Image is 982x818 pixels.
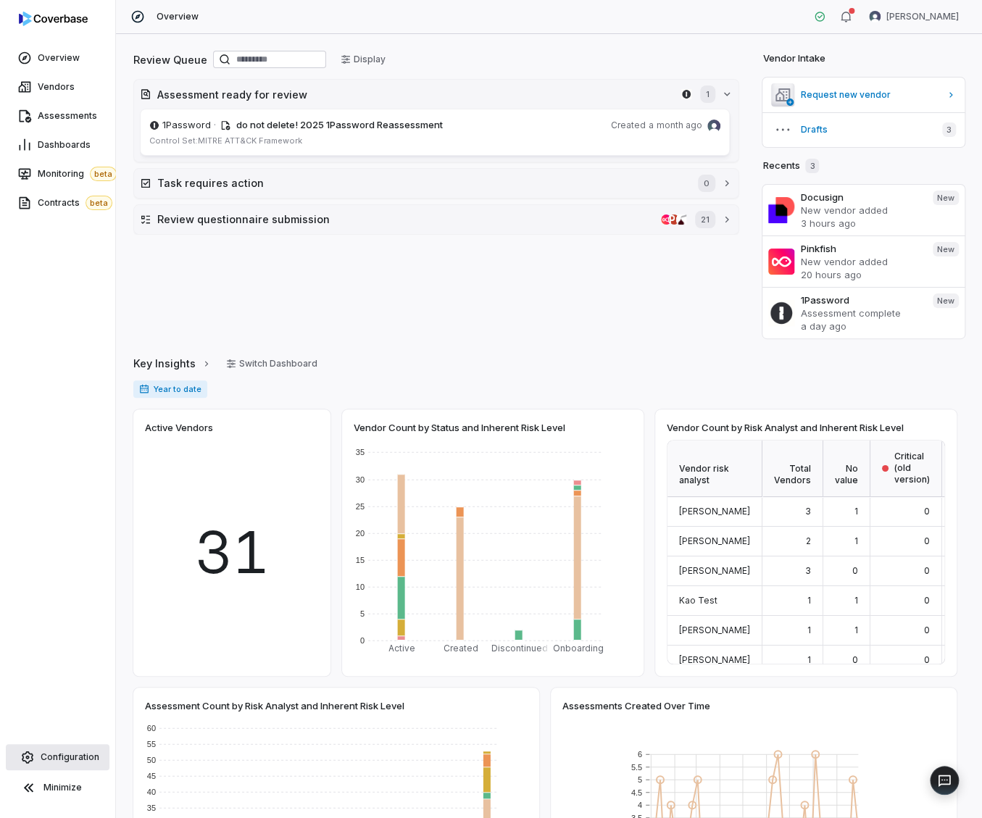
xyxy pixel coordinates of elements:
span: 3 [805,506,811,517]
span: Active Vendors [145,421,213,434]
span: [PERSON_NAME] [679,625,750,635]
a: 1PasswordAssessment completea day agoNew [762,287,965,338]
span: beta [90,167,117,181]
span: 1Password [162,118,211,133]
span: New [933,191,959,205]
text: 35 [147,804,156,812]
button: Display [332,49,394,70]
span: do not delete! 2025 1Password Reassessment [236,119,443,130]
span: 0 [924,654,930,665]
text: 20 [356,529,365,538]
a: DocusignNew vendor added3 hours agoNew [762,185,965,235]
text: 4.5 [631,788,642,797]
p: Assessment complete [800,306,921,320]
span: 21 [695,211,715,228]
button: David Gold avatar[PERSON_NAME] [860,6,968,28]
h2: Task requires action [157,175,683,191]
span: 1 [854,506,858,517]
span: 0 [924,625,930,635]
span: 0 [698,175,715,192]
p: New vendor added [800,204,921,217]
span: [PERSON_NAME] [679,535,750,546]
text: 10 [356,583,365,591]
span: Vendor Count by Risk Analyst and Inherent Risk Level [667,421,904,434]
a: Overview [3,45,112,71]
text: 45 [147,772,156,780]
p: 20 hours ago [800,268,921,281]
img: David Gold avatar [869,11,881,22]
text: 4 [638,801,642,809]
span: 0 [924,535,930,546]
div: Vendor risk analyst [667,441,762,497]
span: Overview [38,52,80,64]
button: Key Insights [129,349,216,379]
text: 0 [360,636,365,645]
h2: Assessment ready for review [157,87,675,102]
button: Minimize [6,773,109,802]
text: 35 [356,448,365,456]
a: Vendors [3,74,112,100]
button: Assessment ready for review1password.com1 [134,80,738,109]
span: Assessments [38,110,97,122]
h3: Pinkfish [800,242,921,255]
span: 0 [852,565,858,576]
text: 25 [356,502,365,511]
span: 1 [854,625,858,635]
text: 40 [147,788,156,796]
p: 3 hours ago [800,217,921,230]
span: Assessments Created Over Time [562,699,710,712]
text: 6 [638,750,642,759]
button: Switch Dashboard [217,353,326,375]
span: Request new vendor [800,89,940,101]
span: · [214,118,216,133]
a: Contractsbeta [3,190,112,216]
span: Vendor Count by Status and Inherent Risk Level [354,421,565,434]
text: 30 [356,475,365,484]
a: Configuration [6,744,109,770]
span: Control Set: MITRE ATT&CK Framework [149,135,302,146]
span: Overview [157,11,199,22]
text: 15 [356,556,365,564]
text: 5.5 [631,763,642,772]
a: Key Insights [133,349,212,379]
span: 1 [854,535,858,546]
p: a day ago [800,320,921,333]
svg: Date range for report [139,384,149,394]
a: Request new vendor [762,78,965,112]
span: [PERSON_NAME] [679,565,750,576]
span: Contracts [38,196,112,210]
h2: Review questionnaire submission [157,212,655,227]
p: New vendor added [800,255,921,268]
div: No value [823,441,870,497]
span: 0 [924,506,930,517]
span: 3 [805,159,819,173]
span: [PERSON_NAME] [679,506,750,517]
span: 3 [805,565,811,576]
h3: 1Password [800,293,921,306]
h2: Review Queue [133,52,207,67]
span: a month ago [649,120,702,131]
span: 0 [852,654,858,665]
span: New [933,293,959,308]
text: 50 [147,756,156,764]
div: Total Vendors [762,441,823,497]
span: Year to date [133,380,207,398]
a: 1password.com1Password· do not delete! 2025 1Password ReassessmentCreateda month agoDavid Gold av... [140,109,730,156]
span: Critical (old version) [894,451,930,485]
span: 2 [806,535,811,546]
span: Created [611,120,646,131]
text: 60 [147,724,156,733]
a: PinkfishNew vendor added20 hours agoNew [762,235,965,287]
span: Drafts [800,124,931,135]
text: 55 [147,740,156,748]
span: 31 [195,509,270,596]
span: Assessment Count by Risk Analyst and Inherent Risk Level [145,699,404,712]
img: David Gold avatar [707,120,720,133]
span: [PERSON_NAME] [679,654,750,665]
text: 5 [638,775,642,784]
span: beta [86,196,112,210]
a: Monitoringbeta [3,161,112,187]
button: Review questionnaire submissionpinkfish.aipixel-ny.comthehersheycompany.com21 [134,205,738,234]
span: 0 [924,565,930,576]
span: Vendors [38,81,75,93]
